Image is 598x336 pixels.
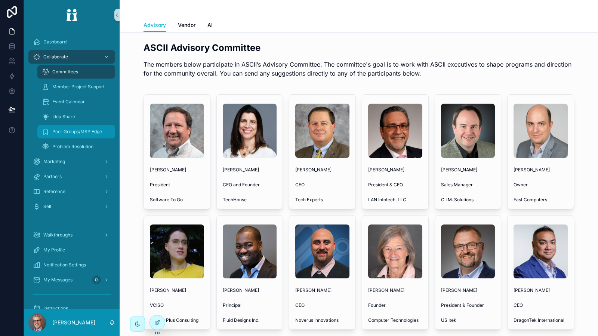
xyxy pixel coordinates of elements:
span: Problem Resolution [52,144,93,150]
img: 2aa06507-6c7e-43c5-bcc2-d2d173832215-Advisory-Board-David-Stinner.jpg [441,224,495,279]
span: CEO [295,182,349,188]
a: Notification Settings [28,258,115,272]
span: Member Project Support [52,84,105,90]
a: Marketing [28,155,115,168]
a: Advisory [144,18,166,33]
a: Dashboard [28,35,115,49]
img: 59fdb4fd-9f1f-4121-b55e-2a9a43d29b3a-New-Chad.png [514,104,568,158]
span: Notification Settings [43,262,86,268]
span: Instructions [43,305,68,311]
span: Software To Go [150,197,204,203]
span: Noverus Innovations [295,317,349,323]
span: [PERSON_NAME] [441,287,495,293]
p: The members below participate in ASCII’s Advisory Committee. The committee's goal is to work with... [144,60,574,78]
span: [PERSON_NAME] [223,167,277,173]
a: Sell [28,200,115,213]
span: [PERSON_NAME] [441,167,495,173]
img: 7df33050-c2fd-4174-9dbe-0819f4a14eaa-KWong-Portal.png [514,224,568,279]
span: Committees [52,69,78,75]
span: President & Founder [441,302,495,308]
a: Member Project Support [37,80,115,94]
span: [PERSON_NAME] [514,287,568,293]
a: Instructions [28,302,115,315]
a: Vendor [178,18,195,33]
span: VCISO [150,302,204,308]
a: Problem Resolution [37,140,115,153]
span: Partners [43,174,62,180]
a: My Profile [28,243,115,257]
span: Collaborate [43,54,68,60]
span: [PERSON_NAME] [368,287,422,293]
img: App logo [61,9,82,21]
span: Fast Computers [514,197,568,203]
span: President & CEO [368,182,422,188]
img: 50214229-4947-49e4-94d8-4bc2d08ea05f-Advisory-Board-Sean-Jennings.jpg [441,104,495,158]
a: AI [207,18,213,33]
span: Fluid Designs Inc. [223,317,277,323]
img: b42b2c3e-7a2b-47c9-92b6-32e1b234f7c2-Felicia-Kin.jpg [150,224,204,279]
div: 0 [92,275,101,284]
span: [PERSON_NAME] [150,287,204,293]
a: Committees [37,65,115,79]
a: Partners [28,170,115,183]
span: Quality Plus Consulting [150,317,204,323]
span: C.I.M. Solutions [441,197,495,203]
a: Walkthroughs [28,228,115,242]
span: My Profile [43,247,65,253]
span: TechHouse [223,197,277,203]
img: 9b4b6cfa-54e7-4917-bd4e-4259e211697e-Advisory-Board-Tom-Fox.jpg [295,104,349,158]
span: [PERSON_NAME] [223,287,277,293]
a: Reference [28,185,115,198]
a: Event Calendar [37,95,115,109]
div: scrollable content [24,30,120,309]
span: Marketing [43,159,65,165]
span: Walkthroughs [43,232,73,238]
span: [PERSON_NAME] [514,167,568,173]
span: Dashboard [43,39,67,45]
span: Peer Groups/MSP Edge [52,129,102,135]
span: Sales Manager [441,182,495,188]
span: [PERSON_NAME] [295,287,349,293]
img: ee71dd5f-1f74-4052-8bef-a9213d14ee7a-Advisory-Board-Kim-Nielsen.jpg [368,224,422,279]
a: My Messages0 [28,273,115,287]
img: 9f3191c9-a0d1-4526-b0e4-c129ded42756-Advisory-Board-Joe-Balsarotti.jpg [150,104,204,158]
span: Tech Experts [295,197,349,203]
span: [PERSON_NAME] [295,167,349,173]
span: AI [207,21,213,29]
span: US Itek [441,317,495,323]
span: CEO [295,302,349,308]
span: DragonTek International [514,317,568,323]
span: Sell [43,204,51,210]
img: 5d495646-9ed0-4b34-a724-dc61d33974c7-Kathy-Durfee.jpg [223,104,277,158]
span: President [150,182,204,188]
span: Principal [223,302,277,308]
p: [PERSON_NAME] [52,319,95,326]
a: Peer Groups/MSP Edge [37,125,115,138]
img: 76c4e52f-ea48-4ce2-9ddf-fb43183b3098-Advisory-Board-Stanley-Louissaint.jpg [223,224,277,279]
span: My Messages [43,277,73,283]
span: Owner [514,182,568,188]
img: 741a1207-fe1e-4b3b-9b6c-e15b9743e24e-Advisory-Board-Stephen-Monk.jpg [295,224,349,279]
span: [PERSON_NAME] [150,167,204,173]
span: Event Calendar [52,99,85,105]
span: Founder [368,302,422,308]
span: CEO and Founder [223,182,277,188]
h2: ASCII Advisory Committee [144,42,574,54]
a: Idea Share [37,110,115,123]
span: Vendor [178,21,195,29]
span: Reference [43,189,65,195]
img: 9442b825-82f2-4720-9d8e-d483c5de8928-Michael-Goldstein.jpg [368,104,422,158]
span: Idea Share [52,114,75,120]
span: Computer Technologies [368,317,422,323]
span: [PERSON_NAME] [368,167,422,173]
span: Advisory [144,21,166,29]
a: Collaborate [28,50,115,64]
span: CEO [514,302,568,308]
span: LAN Infotech, LLC [368,197,422,203]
